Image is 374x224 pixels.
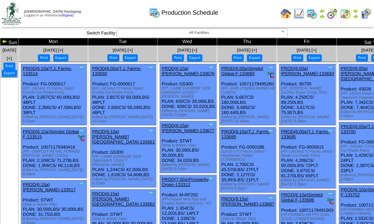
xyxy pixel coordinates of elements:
div: Product: 36700 PLAN: 4,250CS / 89,250LBS DONE: 3,617CS / 75,957LBS [279,64,336,125]
div: (Strip to Waste Tote) [162,143,216,148]
img: arrowright.gif [353,14,358,19]
div: Edited by [PERSON_NAME] [DATE] 5:36pm [221,182,276,191]
a: PROD(6:10a)[PERSON_NAME][GEOGRAPHIC_DATA]-133561 [92,129,155,144]
div: Edited by [PERSON_NAME] [DATE] 8:38pm [281,115,335,123]
button: Export [187,54,202,61]
a: [DATE] [+] [43,48,63,53]
div: Edited by [PERSON_NAME] [DATE] 3:25pm [162,109,216,117]
td: Fri [277,38,337,46]
button: Export [247,54,262,61]
a: PROD(6:05a)T.J. Farms-133695 [281,129,330,139]
img: Tooltip [267,65,274,72]
button: Export [123,54,138,61]
a: [DATE] [+] [237,48,257,53]
img: Tooltip [327,128,334,135]
img: calendarcustomer.gif [360,8,371,19]
div: (FP - 24/14oz TJ Farms Select Crinkle Cut Potato Fries) [23,86,86,95]
a: PROD(6:15a)[PERSON_NAME]-133517 [23,182,76,192]
td: Thu [217,38,277,46]
img: ediSmall.gif [78,135,85,142]
img: line_graph.gif [293,8,304,19]
button: Print [232,54,244,61]
div: (12/10 ct TJ Farms Select - Hashbrown Patties (TJFR00081)) [221,150,276,162]
img: Tooltip [267,195,274,202]
a: [DATE] [+] [297,48,317,53]
td: Sun [0,38,19,46]
img: calendarprod.gif [306,8,317,19]
div: Product: G5300 PLAN: 830CS / 28,000LBS DONE: 608CS / 20,520LBS [160,64,216,119]
img: calendarblend.gif [327,8,338,19]
a: PROD(6:10a)T.J. Farms-133514 [23,66,72,76]
a: PROD(6:10a)T.J. Farms-133685 [221,129,270,139]
a: [DATE] [+] [2,48,16,61]
td: Tue [88,38,157,46]
div: (FP - LAMB SUPREME SIDE OBROWNS 12/20CT [PERSON_NAME]) [92,155,156,167]
button: Export [307,54,322,61]
a: PROD(7:00a)Prosperity Organ-133312 [162,177,209,187]
img: Tooltip [208,122,214,129]
button: Print [3,62,15,70]
a: [DATE] [+] [113,48,133,53]
button: Print [291,54,303,61]
button: Export [2,70,17,77]
a: PROD(6:15a)[PERSON_NAME]-133687 [221,196,274,207]
span: All Facilities [120,29,278,37]
div: (Strip to Waste Tote) [221,217,276,221]
a: PROD(6:10a)Simplot Global F-133515 [23,129,79,139]
div: (Strip to Waste Tote) [23,202,86,207]
a: PROD(6:00a)Simplot Global F-133683 [221,66,263,76]
a: (logout) [62,14,74,17]
td: Mon [18,38,88,46]
div: Edited by [PERSON_NAME] [DATE] 8:31pm [23,115,86,123]
img: arrowleft.gif [2,39,7,44]
img: Tooltip [267,128,274,135]
div: (FP - [PERSON_NAME] 12/28oz Super Crispy Tots) [281,86,335,95]
button: Print [38,54,50,61]
span: [DEMOGRAPHIC_DATA] Packaging [24,10,81,14]
a: PROD(6:15a)[PERSON_NAME]-133677 [162,123,215,133]
img: Tooltip [78,181,85,188]
div: (Strip to Waste Tote) [92,217,156,221]
img: Tooltip [208,176,214,183]
button: Export [53,54,69,61]
div: Product: FG-0000617 PLAN: 2,857CS / 60,000LBS / 48PLT DONE: 2,266CS / 47,586LBS / 38PLT [21,64,86,125]
a: PROD(6:05a)T.J. Farms-133560 [92,66,142,76]
img: Tooltip [147,65,154,72]
a: [DATE] [+] [177,48,197,53]
div: Product: G5300 PLAN: 1,244CS / 42,000LBS DONE: 1,618CS / 54,608LBS [90,127,156,187]
div: (FP - 6/4lb LYNDEN FARMS HB CUBES) [221,86,276,95]
img: ediSmall.gif [267,72,274,79]
img: arrowleft.gif [319,8,325,14]
div: Product: 10071179495260 PLAN: 6,667CS / 160,000LBS DONE: 6,685CS / 160,440LBS [219,64,276,125]
div: Edited by [PERSON_NAME] [DATE] 5:03pm [162,163,216,171]
img: ediSmall.gif [327,198,334,205]
button: Print [356,54,368,61]
div: Edited by [PERSON_NAME] [DATE] 12:01am [92,115,156,123]
img: Tooltip [78,65,85,72]
div: Product: 10071179340416 PLAN: 2,109CS / 71,278LBS DONE: 1,956CS / 66,113LBS [21,127,86,178]
div: Edited by [PERSON_NAME] [DATE] 8:33pm [23,168,86,176]
img: Tooltip [147,190,154,197]
div: (FP-FORMED HB PTY OVAL 12/10C LYNDEN FARMS) [281,213,335,221]
div: Product: FG-0000617 PLAN: 2,857CS / 60,000LBS / 48PLT DONE: 2,695CS / 56,595LBS / 46PLT [90,64,156,125]
button: Print [107,54,119,61]
a: PROD(6:00a)[PERSON_NAME]-133693 [281,66,334,76]
img: zoroco-logo-small.webp [2,2,21,25]
img: arrowright.gif [319,14,325,19]
div: Product: STWT PLAN: 30,000LBS / 30,000LBS DONE: 34,020LBS [160,121,216,173]
div: (FP - 24/14oz TJ Farms Select Crinkle Cut Potato Fries) [92,86,156,95]
td: Wed [157,38,217,46]
span: Logged in as Warehouse [24,10,81,17]
div: Product: FG-0000615 PLAN: 4,286CS / 90,000LBS / 72PLT DONE: 3,870CS / 81,270LBS / 65PLT [279,127,336,188]
img: Tooltip [327,191,334,198]
img: arrowleft.gif [353,8,358,14]
div: (FP - SIMPLOT RETAIL FORMED [PERSON_NAME] 12/20ct) [23,150,86,158]
div: Product: FG-0000188 PLAN: 2,700CS / 45,570LBS / 27PLT DONE: 2,127CS / 35,893LBS / 21PLT [219,127,276,193]
img: Tooltip [327,65,334,72]
img: Tooltip [147,128,154,135]
div: (FP - 24/14oz TJ Farms Select Steak Cut Potato Fries) [281,150,335,158]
